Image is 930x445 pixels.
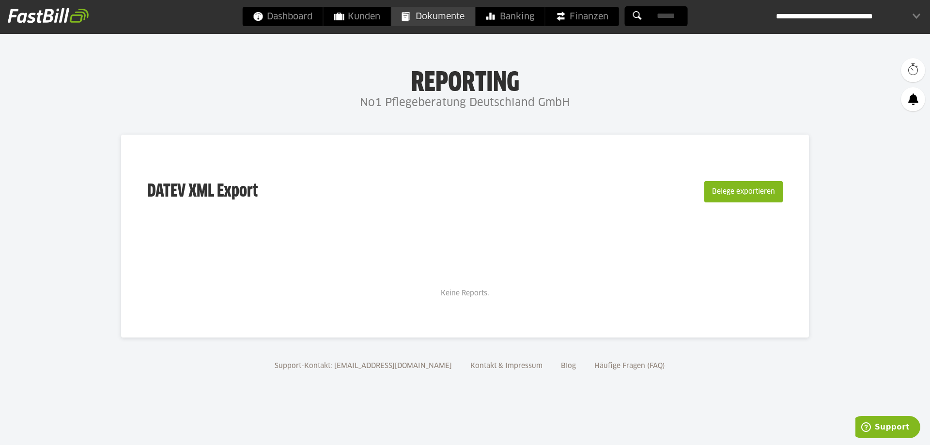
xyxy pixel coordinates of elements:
[243,7,323,26] a: Dashboard
[704,181,783,202] button: Belege exportieren
[467,363,546,369] a: Kontakt & Impressum
[486,7,534,26] span: Banking
[556,7,608,26] span: Finanzen
[8,8,89,23] img: fastbill_logo_white.png
[441,290,489,297] span: Keine Reports.
[324,7,391,26] a: Kunden
[591,363,668,369] a: Häufige Fragen (FAQ)
[545,7,619,26] a: Finanzen
[271,363,455,369] a: Support-Kontakt: [EMAIL_ADDRESS][DOMAIN_NAME]
[402,7,465,26] span: Dokumente
[558,363,579,369] a: Blog
[855,416,920,440] iframe: Öffnet ein Widget, in dem Sie weitere Informationen finden
[147,161,258,223] h3: DATEV XML Export
[253,7,312,26] span: Dashboard
[97,68,833,93] h1: Reporting
[334,7,380,26] span: Kunden
[476,7,545,26] a: Banking
[391,7,475,26] a: Dokumente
